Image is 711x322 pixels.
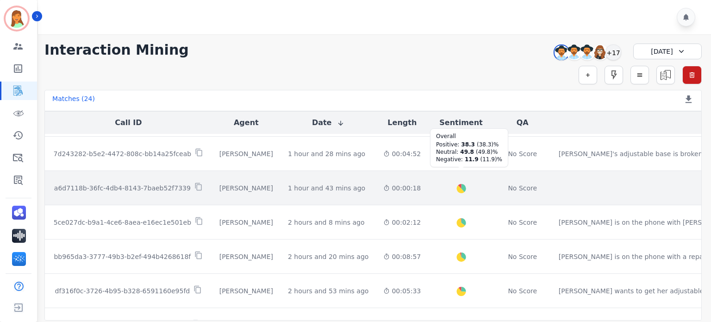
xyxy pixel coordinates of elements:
[477,141,499,148] div: ( 38.3 )%
[312,117,345,128] button: Date
[436,148,458,156] div: Neutral:
[6,7,28,30] img: Bordered avatar
[465,156,479,163] div: 11.9
[633,44,702,59] div: [DATE]
[517,117,529,128] button: QA
[234,117,259,128] button: Agent
[436,133,502,140] div: Overall
[605,44,621,60] div: +17
[508,218,537,227] div: No Score
[288,252,368,261] div: 2 hours and 20 mins ago
[508,286,537,296] div: No Score
[288,218,365,227] div: 2 hours and 8 mins ago
[383,252,421,261] div: 00:08:57
[508,149,537,158] div: No Score
[288,149,365,158] div: 1 hour and 28 mins ago
[383,183,421,193] div: 00:00:18
[219,218,273,227] div: [PERSON_NAME]
[44,42,189,58] h1: Interaction Mining
[288,183,365,193] div: 1 hour and 43 mins ago
[54,149,192,158] p: 7d243282-b5e2-4472-808c-bb14a25fceab
[439,117,482,128] button: Sentiment
[219,252,273,261] div: [PERSON_NAME]
[383,286,421,296] div: 00:05:33
[461,141,475,148] div: 38.3
[55,286,190,296] p: df316f0c-3726-4b95-b328-6591160e95fd
[115,117,142,128] button: Call ID
[219,286,273,296] div: [PERSON_NAME]
[54,218,191,227] p: 5ce027dc-b9a1-4ce6-8aea-e16ec1e501eb
[480,156,503,163] div: ( 11.9 )%
[54,252,191,261] p: bb965da3-3777-49b3-b2ef-494b4268618f
[383,218,421,227] div: 00:02:12
[436,156,463,163] div: Negative:
[460,148,474,156] div: 49.8
[508,252,537,261] div: No Score
[383,149,421,158] div: 00:04:52
[54,183,191,193] p: a6d7118b-36fc-4db4-8143-7baeb52f7339
[288,286,368,296] div: 2 hours and 53 mins ago
[387,117,417,128] button: Length
[219,183,273,193] div: [PERSON_NAME]
[219,149,273,158] div: [PERSON_NAME]
[476,148,498,156] div: ( 49.8 )%
[508,183,537,193] div: No Score
[436,141,459,148] div: Positive:
[52,94,95,107] div: Matches ( 24 )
